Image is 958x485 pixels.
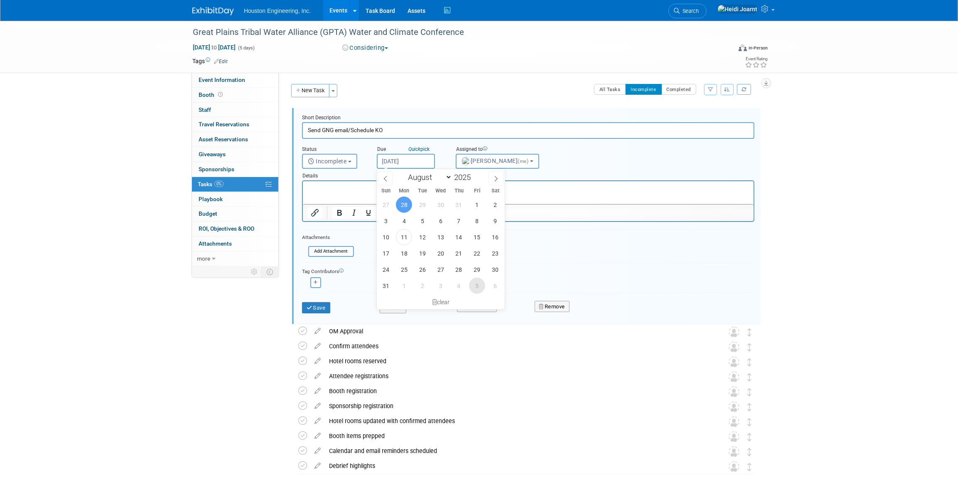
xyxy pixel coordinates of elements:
[729,387,739,397] img: Unassigned
[325,429,712,443] div: Booth items prepped
[469,261,485,278] span: August 29, 2025
[302,266,754,275] div: Tag Contributors
[199,196,223,202] span: Playbook
[456,154,539,169] button: [PERSON_NAME](me)
[378,213,394,229] span: August 3, 2025
[456,146,560,154] div: Assigned to
[396,213,412,229] span: August 4, 2025
[325,444,712,458] div: Calendar and email reminders scheduled
[325,399,712,413] div: Sponsorship registration
[414,213,430,229] span: August 5, 2025
[747,463,752,471] i: Move task
[192,192,278,207] a: Playbook
[396,197,412,213] span: July 28, 2025
[450,188,468,194] span: Thu
[199,151,226,158] span: Giveaways
[192,57,228,65] td: Tags
[199,166,234,172] span: Sponsorships
[594,84,626,95] button: All Tasks
[325,324,712,338] div: OM Approval
[414,229,430,245] span: August 12, 2025
[518,158,529,164] span: (me)
[192,177,278,192] a: Tasks0%
[310,402,325,410] a: edit
[748,45,768,51] div: In-Person
[310,342,325,350] a: edit
[361,207,376,219] button: Underline
[413,188,432,194] span: Tue
[451,213,467,229] span: August 7, 2025
[451,229,467,245] span: August 14, 2025
[214,181,224,187] span: 0%
[729,461,739,472] img: Unassigned
[192,88,278,102] a: Booth
[729,342,739,352] img: Unassigned
[210,44,218,51] span: to
[469,245,485,261] span: August 22, 2025
[192,251,278,266] a: more
[199,76,245,83] span: Event Information
[310,462,325,470] a: edit
[451,197,467,213] span: July 31, 2025
[487,245,504,261] span: August 23, 2025
[395,188,413,194] span: Mon
[396,261,412,278] span: August 25, 2025
[452,172,477,182] input: Year
[192,236,278,251] a: Attachments
[237,45,255,51] span: (5 days)
[377,146,443,154] div: Due
[747,328,752,336] i: Move task
[192,44,236,51] span: [DATE] [DATE]
[302,169,754,180] div: Details
[198,181,224,187] span: Tasks
[302,154,357,169] button: Incomplete
[469,229,485,245] span: August 15, 2025
[626,84,662,95] button: Incomplete
[747,343,752,351] i: Move task
[717,5,758,14] img: Heidi Joarnt
[747,388,752,396] i: Move task
[310,372,325,380] a: edit
[729,372,739,382] img: Unassigned
[192,103,278,117] a: Staff
[199,106,211,113] span: Staff
[190,25,719,40] div: Great Plains Tribal Water Alliance (GPTA) Water and Climate Conference
[451,261,467,278] span: August 28, 2025
[432,261,449,278] span: August 27, 2025
[339,44,391,52] button: Considering
[310,357,325,365] a: edit
[486,188,505,194] span: Sat
[747,418,752,426] i: Move task
[216,91,224,98] span: Booth not reserved yet
[199,210,217,217] span: Budget
[378,197,394,213] span: July 27, 2025
[404,172,452,182] select: Month
[192,222,278,236] a: ROI, Objectives & ROO
[414,197,430,213] span: July 29, 2025
[214,59,228,64] a: Edit
[247,266,262,277] td: Personalize Event Tab Strip
[310,327,325,335] a: edit
[661,84,697,95] button: Completed
[396,245,412,261] span: August 18, 2025
[469,213,485,229] span: August 8, 2025
[469,278,485,294] span: September 5, 2025
[192,207,278,221] a: Budget
[325,354,712,368] div: Hotel rooms reserved
[487,229,504,245] span: August 16, 2025
[302,146,364,154] div: Status
[747,403,752,411] i: Move task
[432,197,449,213] span: July 30, 2025
[262,266,279,277] td: Toggle Event Tabs
[747,433,752,441] i: Move task
[729,446,739,457] img: Unassigned
[378,261,394,278] span: August 24, 2025
[377,188,395,194] span: Sun
[414,261,430,278] span: August 26, 2025
[668,4,707,18] a: Search
[199,136,248,143] span: Asset Reservations
[451,245,467,261] span: August 21, 2025
[451,278,467,294] span: September 4, 2025
[302,122,754,138] input: Name of task or a short description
